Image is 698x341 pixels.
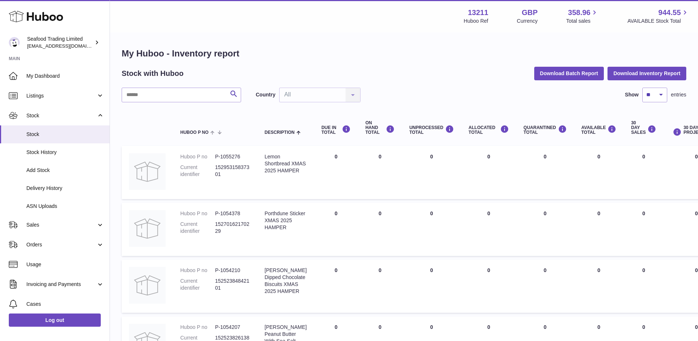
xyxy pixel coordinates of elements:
[544,210,547,216] span: 0
[574,146,624,199] td: 0
[574,203,624,256] td: 0
[631,121,656,135] div: 30 DAY SALES
[574,260,624,313] td: 0
[215,278,250,291] dd: 15252384842101
[180,267,215,274] dt: Huboo P no
[627,18,689,25] span: AVAILABLE Stock Total
[522,8,538,18] strong: GBP
[180,130,208,135] span: Huboo P no
[461,203,516,256] td: 0
[469,125,509,135] div: ALLOCATED Total
[358,260,402,313] td: 0
[215,221,250,235] dd: 15270162170229
[256,91,276,98] label: Country
[461,260,516,313] td: 0
[624,260,664,313] td: 0
[215,210,250,217] dd: P-1054378
[566,8,599,25] a: 358.96 Total sales
[671,91,686,98] span: entries
[26,112,96,119] span: Stock
[26,203,104,210] span: ASN Uploads
[461,146,516,199] td: 0
[658,8,681,18] span: 944.55
[607,67,686,80] button: Download Inventory Report
[26,185,104,192] span: Delivery History
[129,210,166,247] img: product image
[402,146,461,199] td: 0
[314,260,358,313] td: 0
[26,281,96,288] span: Invoicing and Payments
[180,324,215,331] dt: Huboo P no
[129,267,166,304] img: product image
[358,146,402,199] td: 0
[314,203,358,256] td: 0
[517,18,538,25] div: Currency
[215,153,250,160] dd: P-1055276
[409,125,454,135] div: UNPROCESSED Total
[464,18,488,25] div: Huboo Ref
[358,203,402,256] td: 0
[215,267,250,274] dd: P-1054210
[122,48,686,59] h1: My Huboo - Inventory report
[26,149,104,156] span: Stock History
[129,153,166,190] img: product image
[265,130,295,135] span: Description
[122,69,184,78] h2: Stock with Huboo
[215,324,250,331] dd: P-1054207
[180,164,215,178] dt: Current identifier
[265,267,307,295] div: [PERSON_NAME] Dipped Chocolate Biscuits XMAS 2025 HAMPER
[26,92,96,99] span: Listings
[265,153,307,174] div: Lemon Shortbread XMAS 2025 HAMPER
[180,221,215,235] dt: Current identifier
[625,91,639,98] label: Show
[215,164,250,178] dd: 15295315837301
[26,167,104,174] span: Add Stock
[27,43,108,49] span: [EMAIL_ADDRESS][DOMAIN_NAME]
[9,37,20,48] img: online@rickstein.com
[265,210,307,231] div: Porthdune Sticker XMAS 2025 HAMPER
[402,260,461,313] td: 0
[544,154,547,159] span: 0
[627,8,689,25] a: 944.55 AVAILABLE Stock Total
[581,125,617,135] div: AVAILABLE Total
[468,8,488,18] strong: 13211
[524,125,567,135] div: QUARANTINED Total
[321,125,351,135] div: DUE IN TOTAL
[566,18,599,25] span: Total sales
[9,313,101,327] a: Log out
[544,267,547,273] span: 0
[26,73,104,80] span: My Dashboard
[534,67,604,80] button: Download Batch Report
[26,241,96,248] span: Orders
[402,203,461,256] td: 0
[624,203,664,256] td: 0
[180,278,215,291] dt: Current identifier
[624,146,664,199] td: 0
[180,210,215,217] dt: Huboo P no
[26,221,96,228] span: Sales
[544,324,547,330] span: 0
[568,8,590,18] span: 358.96
[180,153,215,160] dt: Huboo P no
[365,121,395,135] div: ON HAND Total
[27,36,93,49] div: Seafood Trading Limited
[26,261,104,268] span: Usage
[314,146,358,199] td: 0
[26,131,104,138] span: Stock
[26,301,104,308] span: Cases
